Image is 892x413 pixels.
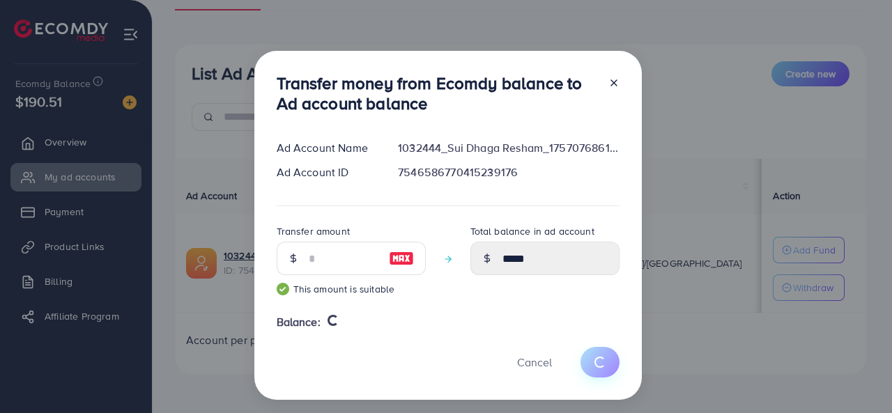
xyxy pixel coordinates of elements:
button: Cancel [500,347,569,377]
label: Total balance in ad account [470,224,594,238]
div: 1032444_Sui Dhaga Resham_1757076861174 [387,140,630,156]
span: Cancel [517,354,552,370]
h3: Transfer money from Ecomdy balance to Ad account balance [277,73,597,114]
label: Transfer amount [277,224,350,238]
div: Ad Account Name [266,140,387,156]
img: guide [277,283,289,295]
iframe: Chat [833,350,882,403]
div: 7546586770415239176 [387,164,630,180]
span: Balance: [277,314,321,330]
div: Ad Account ID [266,164,387,180]
img: image [389,250,414,267]
small: This amount is suitable [277,282,426,296]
